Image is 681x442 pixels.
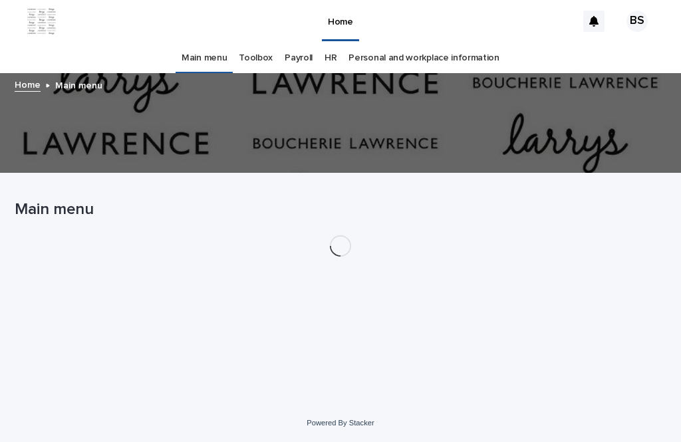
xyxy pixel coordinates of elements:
[285,43,313,74] a: Payroll
[239,43,273,74] a: Toolbox
[325,43,337,74] a: HR
[15,76,41,92] a: Home
[626,11,648,32] div: BS
[15,200,666,219] h1: Main menu
[55,77,102,92] p: Main menu
[307,419,374,427] a: Powered By Stacker
[27,8,57,35] img: ZpJWbK78RmCi9E4bZOpa
[348,43,499,74] a: Personal and workplace information
[182,43,227,74] a: Main menu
